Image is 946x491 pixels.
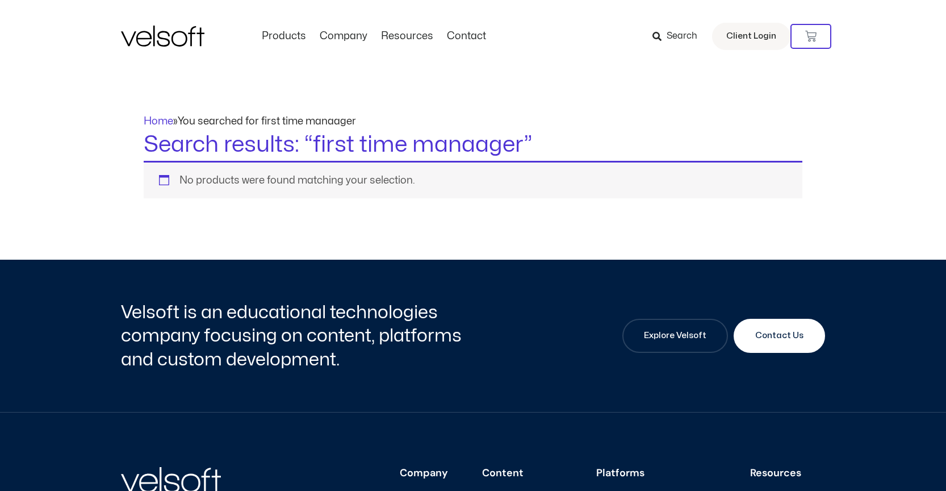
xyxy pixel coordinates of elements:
span: Explore Velsoft [644,329,706,343]
span: Client Login [726,29,776,44]
h3: Resources [750,467,825,480]
a: ContactMenu Toggle [440,30,493,43]
a: Explore Velsoft [622,319,728,353]
div: No products were found matching your selection. [144,161,802,198]
h3: Company [400,467,448,480]
span: Search [667,29,697,44]
h3: Platforms [596,467,716,480]
span: Contact Us [755,329,803,343]
nav: Menu [255,30,493,43]
a: Search [652,27,705,46]
span: » [144,116,356,126]
h3: Content [482,467,562,480]
a: ProductsMenu Toggle [255,30,313,43]
a: Client Login [712,23,790,50]
a: ResourcesMenu Toggle [374,30,440,43]
img: Velsoft Training Materials [121,26,204,47]
a: CompanyMenu Toggle [313,30,374,43]
a: Contact Us [734,319,825,353]
a: Home [144,116,173,126]
h1: Search results: “first time manaager” [144,129,802,161]
h2: Velsoft is an educational technologies company focusing on content, platforms and custom developm... [121,301,470,372]
span: You searched for first time manaager [178,116,356,126]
